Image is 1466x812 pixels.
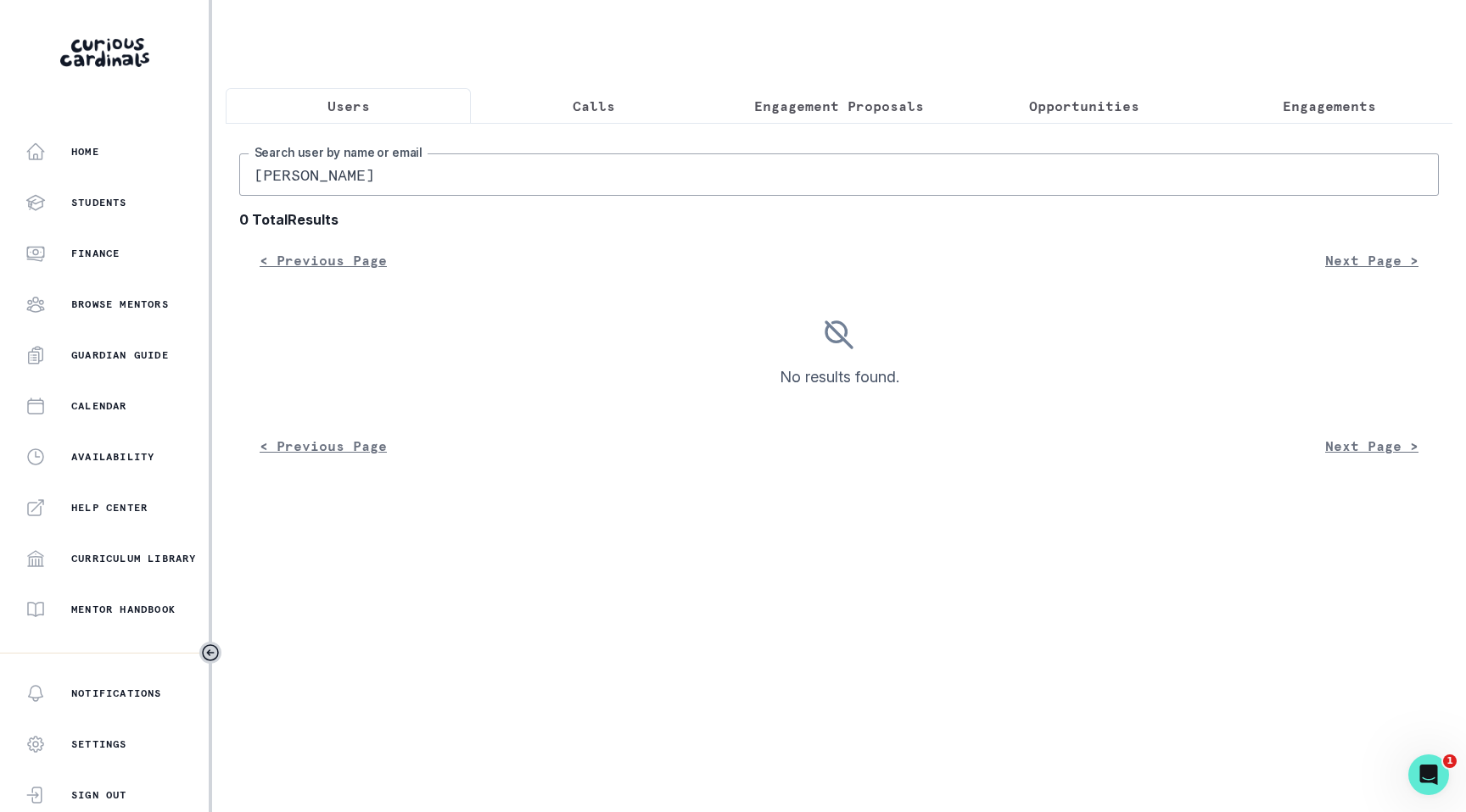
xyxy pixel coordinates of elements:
p: Users [327,96,370,116]
p: Help Center [71,501,148,514]
p: No results found. [780,365,899,388]
p: Settings [71,737,127,751]
b: 0 Total Results [239,209,1439,230]
img: Curious Cardinals Logo [60,38,149,67]
p: Notifications [71,687,162,700]
p: Calendar [71,399,127,413]
p: Students [71,196,127,209]
p: Mentor Handbook [71,603,176,616]
p: Sign Out [71,788,127,802]
span: 1 [1443,754,1457,768]
button: Next Page > [1305,243,1439,277]
iframe: Intercom live chat [1408,754,1449,795]
p: Guardian Guide [71,348,169,362]
p: Engagements [1283,96,1376,116]
p: Opportunities [1029,96,1139,116]
button: < Previous Page [239,429,407,463]
p: Finance [71,247,120,260]
button: < Previous Page [239,243,407,277]
p: Calls [573,96,615,116]
p: Curriculum Library [71,552,197,565]
p: Engagement Proposals [754,96,924,116]
p: Availability [71,450,154,464]
button: Next Page > [1305,429,1439,463]
p: Home [71,145,99,159]
p: Browse Mentors [71,298,169,311]
button: Toggle sidebar [199,642,221,664]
